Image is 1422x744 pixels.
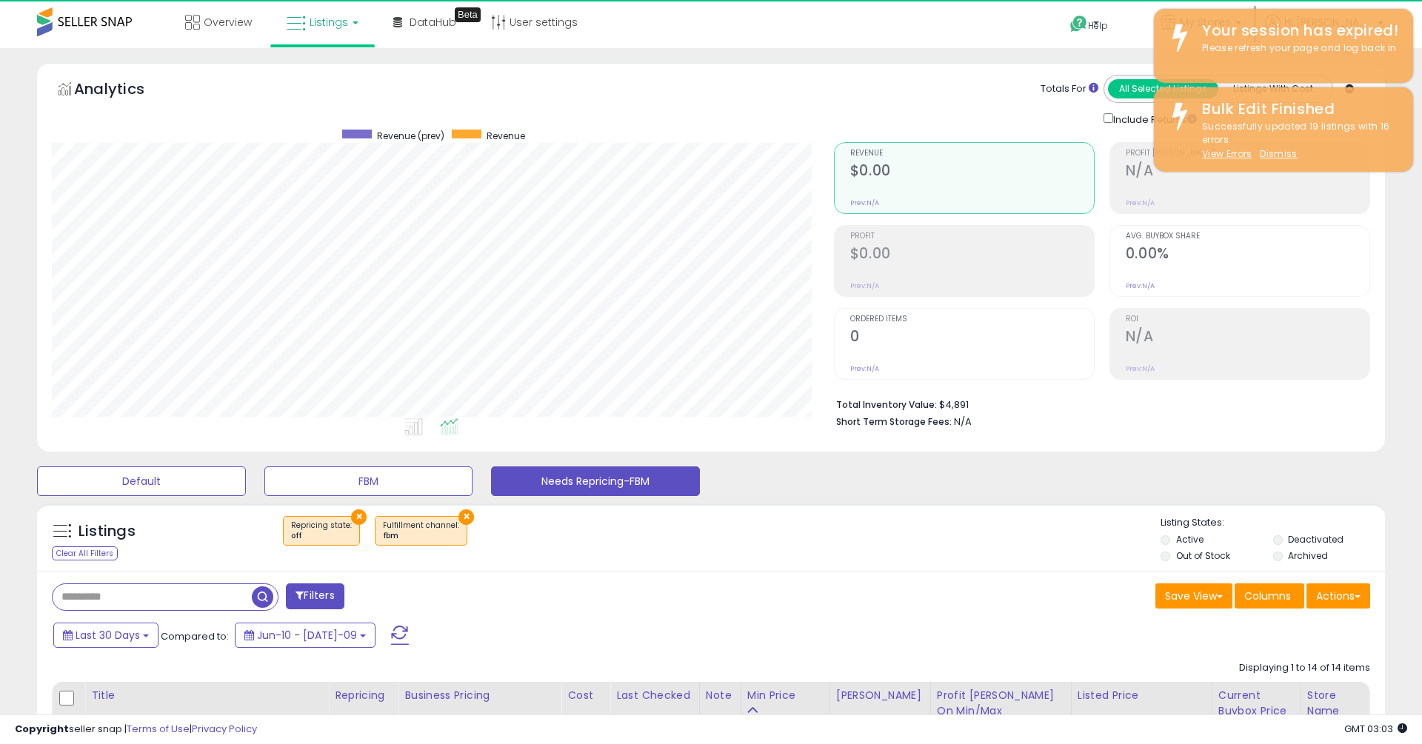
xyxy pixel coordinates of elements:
label: Deactivated [1288,533,1343,546]
h2: $0.00 [850,162,1094,182]
span: Profit [PERSON_NAME] [1126,150,1369,158]
span: DataHub [410,15,456,30]
span: Columns [1244,589,1291,603]
a: Terms of Use [127,722,190,736]
h2: N/A [1126,328,1369,348]
small: Prev: N/A [1126,198,1155,207]
span: Compared to: [161,629,229,643]
label: Archived [1288,549,1328,562]
span: Fulfillment channel : [383,520,459,542]
a: Help [1058,4,1137,48]
div: Min Price [747,688,824,703]
span: Avg. Buybox Share [1126,232,1369,241]
h2: 0 [850,328,1094,348]
button: × [458,509,474,525]
a: Privacy Policy [192,722,257,736]
h5: Listings [79,521,136,542]
div: Business Pricing [404,688,555,703]
span: N/A [954,415,972,429]
button: Save View [1155,583,1232,609]
div: Cost [567,688,604,703]
th: CSV column name: cust_attr_2_Last Checked [610,682,700,725]
b: Total Inventory Value: [836,398,937,411]
small: Prev: N/A [850,364,879,373]
strong: Copyright [15,722,69,736]
div: Current Buybox Price [1218,688,1295,719]
span: Listings [310,15,348,30]
label: Active [1176,533,1204,546]
div: Please refresh your page and log back in [1191,41,1402,56]
small: Prev: N/A [1126,281,1155,290]
div: Totals For [1041,82,1098,96]
button: All Selected Listings [1108,79,1218,98]
h5: Analytics [74,78,173,103]
div: Your session has expired! [1191,20,1402,41]
a: View Errors [1202,147,1252,160]
li: $4,891 [836,395,1359,412]
button: Filters [286,583,344,609]
th: The percentage added to the cost of goods (COGS) that forms the calculator for Min & Max prices. [930,682,1071,725]
div: Clear All Filters [52,546,118,560]
button: × [351,509,367,525]
span: Ordered Items [850,315,1094,324]
span: Jun-10 - [DATE]-09 [257,628,357,643]
div: Bulk Edit Finished [1191,98,1402,120]
span: Revenue (prev) [377,130,444,142]
div: fbm [383,531,459,541]
div: Listed Price [1078,688,1206,703]
div: [PERSON_NAME] [836,688,924,703]
h2: $0.00 [850,245,1094,265]
button: Last 30 Days [53,623,158,648]
span: Profit [850,232,1094,241]
b: Short Term Storage Fees: [836,415,952,428]
i: Get Help [1069,15,1088,33]
button: Needs Repricing-FBM [491,466,700,496]
small: Prev: N/A [1126,364,1155,373]
span: Revenue [850,150,1094,158]
div: Last Checked [616,688,693,703]
div: Successfully updated 19 listings with 16 errors. [1191,120,1402,161]
div: Profit [PERSON_NAME] on Min/Max [937,688,1065,719]
button: FBM [264,466,473,496]
span: 2025-08-11 03:03 GMT [1344,722,1407,736]
div: seller snap | | [15,723,257,737]
button: Jun-10 - [DATE]-09 [235,623,375,648]
button: Actions [1306,583,1370,609]
small: Prev: N/A [850,198,879,207]
div: off [291,531,352,541]
button: Default [37,466,246,496]
span: Repricing state : [291,520,352,542]
div: Store Name [1307,688,1362,719]
span: Last 30 Days [76,628,140,643]
div: Note [706,688,735,703]
span: Revenue [487,130,525,142]
label: Out of Stock [1176,549,1230,562]
span: Overview [204,15,252,30]
h2: N/A [1126,162,1369,182]
span: ROI [1126,315,1369,324]
h2: 0.00% [1126,245,1369,265]
p: Listing States: [1161,516,1384,530]
div: Title [91,688,322,703]
u: Dismiss [1260,147,1297,160]
div: Displaying 1 to 14 of 14 items [1239,661,1370,675]
span: Help [1088,19,1108,32]
div: Include Returns [1092,110,1215,127]
button: Columns [1235,583,1304,609]
small: Prev: N/A [850,281,879,290]
div: Repricing [335,688,392,703]
div: Tooltip anchor [455,7,481,22]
